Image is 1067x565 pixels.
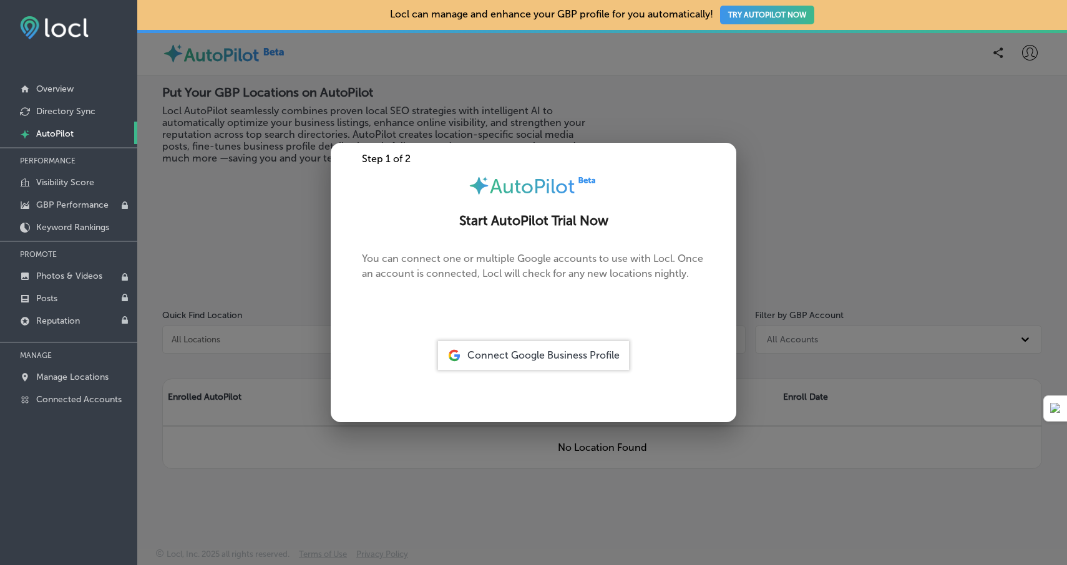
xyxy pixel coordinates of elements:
[362,251,705,301] p: You can connect one or multiple Google accounts to use with Locl. Once an account is connected, L...
[36,84,74,94] p: Overview
[468,175,490,196] img: autopilot-icon
[20,16,89,39] img: fda3e92497d09a02dc62c9cd864e3231.png
[575,175,600,185] img: Beta
[36,222,109,233] p: Keyword Rankings
[36,293,57,304] p: Posts
[36,106,95,117] p: Directory Sync
[36,372,109,382] p: Manage Locations
[36,316,80,326] p: Reputation
[36,177,94,188] p: Visibility Score
[36,271,102,281] p: Photos & Videos
[1050,403,1061,414] img: Detect Auto
[346,213,721,229] h2: Start AutoPilot Trial Now
[36,200,109,210] p: GBP Performance
[490,175,575,198] span: AutoPilot
[467,349,620,361] span: Connect Google Business Profile
[331,153,736,165] div: Step 1 of 2
[36,128,74,139] p: AutoPilot
[720,6,814,24] button: TRY AUTOPILOT NOW
[36,394,122,405] p: Connected Accounts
